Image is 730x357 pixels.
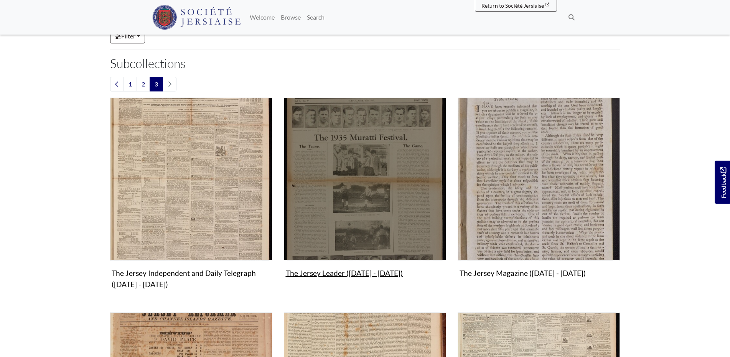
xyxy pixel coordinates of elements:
a: Goto page 2 [137,77,150,91]
a: Previous page [110,77,124,91]
h2: Subcollections [110,56,620,71]
a: Browse [278,10,304,25]
div: Subcollection [104,98,278,303]
a: The Jersey Magazine (1809 - 1810) The Jersey Magazine ([DATE] - [DATE]) [458,98,620,281]
div: Subcollection [278,98,452,303]
img: The Jersey Leader (1935 - 1938) [284,98,446,260]
img: Société Jersiaise [152,5,241,30]
span: Goto page 3 [150,77,163,91]
img: The Jersey Independent and Daily Telegraph (1858 - 1863) [110,98,272,260]
a: Search [304,10,328,25]
a: Goto page 1 [124,77,137,91]
a: The Jersey Leader (1935 - 1938) The Jersey Leader ([DATE] - [DATE]) [284,98,446,281]
span: Feedback [718,167,728,198]
a: Filter [110,29,145,43]
a: Welcome [247,10,278,25]
img: The Jersey Magazine (1809 - 1810) [458,98,620,260]
a: Would you like to provide feedback? [715,161,730,204]
div: Subcollection [452,98,626,303]
span: Return to Société Jersiaise [481,2,544,9]
a: Société Jersiaise logo [152,3,241,32]
nav: pagination [110,77,620,91]
a: The Jersey Independent and Daily Telegraph (1858 - 1863) The Jersey Independent and Daily Telegra... [110,98,272,292]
